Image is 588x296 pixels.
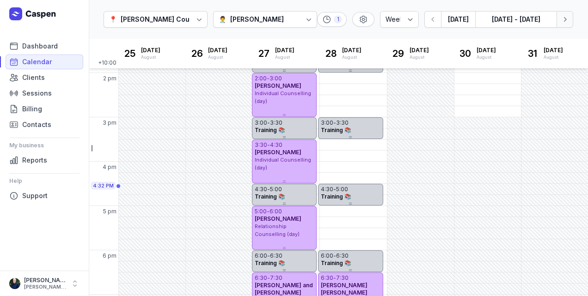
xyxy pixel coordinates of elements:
[410,47,429,54] span: [DATE]
[321,186,333,193] div: 4:30
[255,141,267,149] div: 3:30
[267,119,270,127] div: -
[208,47,227,54] span: [DATE]
[255,149,301,156] span: [PERSON_NAME]
[441,11,475,28] button: [DATE]
[458,46,473,61] div: 30
[477,54,496,60] div: August
[208,54,227,60] div: August
[219,14,227,25] div: 👨‍⚕️
[255,215,301,222] span: [PERSON_NAME]
[477,47,496,54] span: [DATE]
[22,41,58,52] span: Dashboard
[9,174,80,188] div: Help
[121,14,215,25] div: [PERSON_NAME] Counselling
[230,14,284,25] div: [PERSON_NAME]
[269,75,282,82] div: 3:00
[103,119,116,127] span: 3 pm
[324,46,338,61] div: 28
[22,190,48,201] span: Support
[544,47,563,54] span: [DATE]
[9,278,20,289] img: User profile image
[267,274,270,282] div: -
[22,56,52,67] span: Calendar
[321,274,333,282] div: 6:30
[270,141,282,149] div: 4:30
[321,127,351,133] span: Training 📚
[321,282,367,296] span: [PERSON_NAME] [PERSON_NAME]
[255,252,267,260] div: 6:00
[22,72,45,83] span: Clients
[24,284,67,290] div: [PERSON_NAME][EMAIL_ADDRESS][DOMAIN_NAME][PERSON_NAME]
[336,274,349,282] div: 7:30
[141,54,160,60] div: August
[22,119,51,130] span: Contacts
[525,46,540,61] div: 31
[333,119,336,127] div: -
[255,127,285,133] span: Training 📚
[342,54,361,60] div: August
[267,208,269,215] div: -
[190,46,204,61] div: 26
[334,16,342,23] div: 1
[336,119,349,127] div: 3:30
[336,252,349,260] div: 6:30
[103,75,116,82] span: 2 pm
[391,46,406,61] div: 29
[267,186,270,193] div: -
[255,186,267,193] div: 4:30
[255,90,311,104] span: Individual Counselling (day)
[321,119,333,127] div: 3:00
[321,260,351,266] span: Training 📚
[321,193,351,200] span: Training 📚
[333,252,336,260] div: -
[255,223,300,237] span: Relationship Counselling (day)
[22,103,42,115] span: Billing
[342,47,361,54] span: [DATE]
[109,14,117,25] div: 📍
[22,155,47,166] span: Reports
[269,208,282,215] div: 6:00
[122,46,137,61] div: 25
[267,141,270,149] div: -
[255,208,267,215] div: 5:00
[22,88,52,99] span: Sessions
[24,277,67,284] div: [PERSON_NAME]
[93,182,114,189] span: 4:32 PM
[270,274,282,282] div: 7:30
[267,252,270,260] div: -
[270,119,282,127] div: 3:30
[270,186,282,193] div: 5:00
[544,54,563,60] div: August
[255,119,267,127] div: 3:00
[98,59,118,68] span: +10:00
[336,186,348,193] div: 5:00
[9,138,80,153] div: My business
[275,54,294,60] div: August
[321,252,333,260] div: 6:00
[103,208,116,215] span: 5 pm
[475,11,557,28] button: [DATE] - [DATE]
[103,163,116,171] span: 4 pm
[255,193,285,200] span: Training 📚
[103,252,116,260] span: 6 pm
[333,186,336,193] div: -
[255,274,267,282] div: 6:30
[255,82,301,89] span: [PERSON_NAME]
[255,157,311,171] span: Individual Counselling (day)
[410,54,429,60] div: August
[275,47,294,54] span: [DATE]
[267,75,269,82] div: -
[141,47,160,54] span: [DATE]
[255,282,313,296] span: [PERSON_NAME] and [PERSON_NAME]
[270,252,282,260] div: 6:30
[255,75,267,82] div: 2:00
[257,46,271,61] div: 27
[333,274,336,282] div: -
[255,260,285,266] span: Training 📚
